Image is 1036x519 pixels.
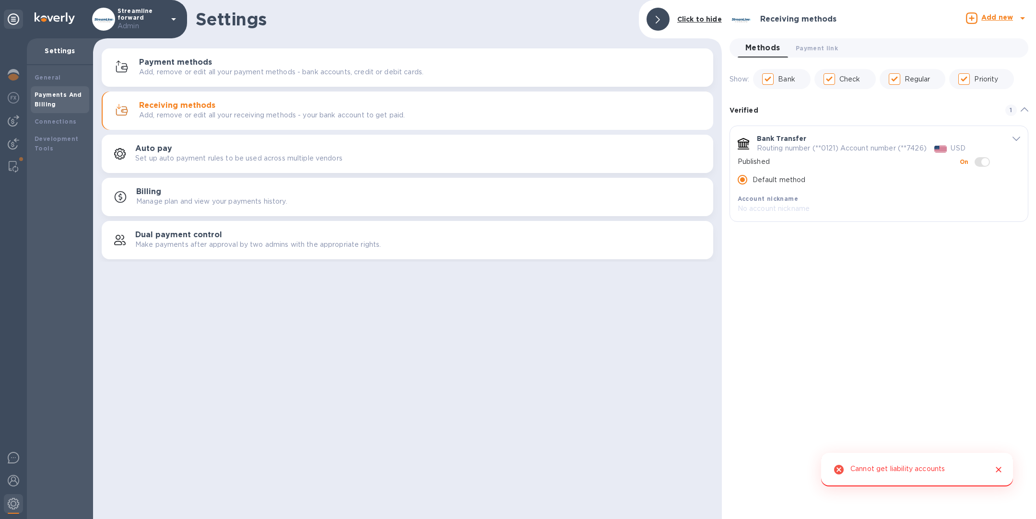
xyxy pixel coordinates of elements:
p: Regular [905,74,930,84]
img: Foreign exchange [8,92,19,104]
h3: Auto pay [135,144,172,153]
h3: Billing [136,187,161,196]
p: No account nickname [738,204,997,214]
p: Add, remove or edit all your receiving methods - your bank account to get paid. [139,110,405,120]
div: Unpin categories [4,10,23,29]
h3: Receiving methods [760,15,836,24]
button: Close [992,463,1005,476]
b: Add new [981,13,1013,21]
b: Connections [35,118,76,125]
h1: Settings [196,9,631,29]
b: Payments And Billing [35,91,82,108]
p: USD [951,143,965,153]
img: USD [934,146,947,152]
b: Click to hide [677,15,722,23]
button: Dual payment controlMake payments after approval by two admins with the appropriate rights. [102,221,713,259]
div: Verified 1 [730,95,1028,126]
span: Methods [745,41,780,55]
p: Manage plan and view your payments history. [136,196,287,207]
p: Settings [35,46,85,56]
p: Routing number (**0121) Account number (**7426) [757,143,927,153]
b: Verified [730,106,758,114]
span: 1 [1005,104,1017,116]
span: Payment link [796,43,838,53]
p: Priority [974,74,998,84]
p: Bank [778,74,795,84]
button: Payment methodsAdd, remove or edit all your payment methods - bank accounts, credit or debit cards. [102,48,713,87]
p: Bank Transfer [757,134,807,143]
b: On [960,158,969,165]
button: Receiving methodsAdd, remove or edit all your receiving methods - your bank account to get paid. [102,92,713,130]
p: Default method [753,175,806,185]
p: Published [738,157,960,167]
h3: Payment methods [139,58,212,67]
b: Development Tools [35,135,78,152]
b: Account nickname [738,195,798,202]
b: General [35,74,61,81]
p: Streamline forward [118,8,165,31]
button: Auto paySet up auto payment rules to be used across multiple vendors [102,135,713,173]
div: default-method [730,95,1028,226]
p: Add, remove or edit all your payment methods - bank accounts, credit or debit cards. [139,67,424,77]
p: Set up auto payment rules to be used across multiple vendors [135,153,342,163]
p: Admin [118,21,165,31]
p: Show: [730,74,750,84]
div: Cannot get liability accounts [850,461,945,479]
h3: Receiving methods [139,101,215,110]
button: BillingManage plan and view your payments history. [102,178,713,216]
p: Check [839,74,860,84]
img: Logo [35,12,75,24]
h3: Dual payment control [135,231,222,240]
p: Make payments after approval by two admins with the appropriate rights. [135,240,381,250]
